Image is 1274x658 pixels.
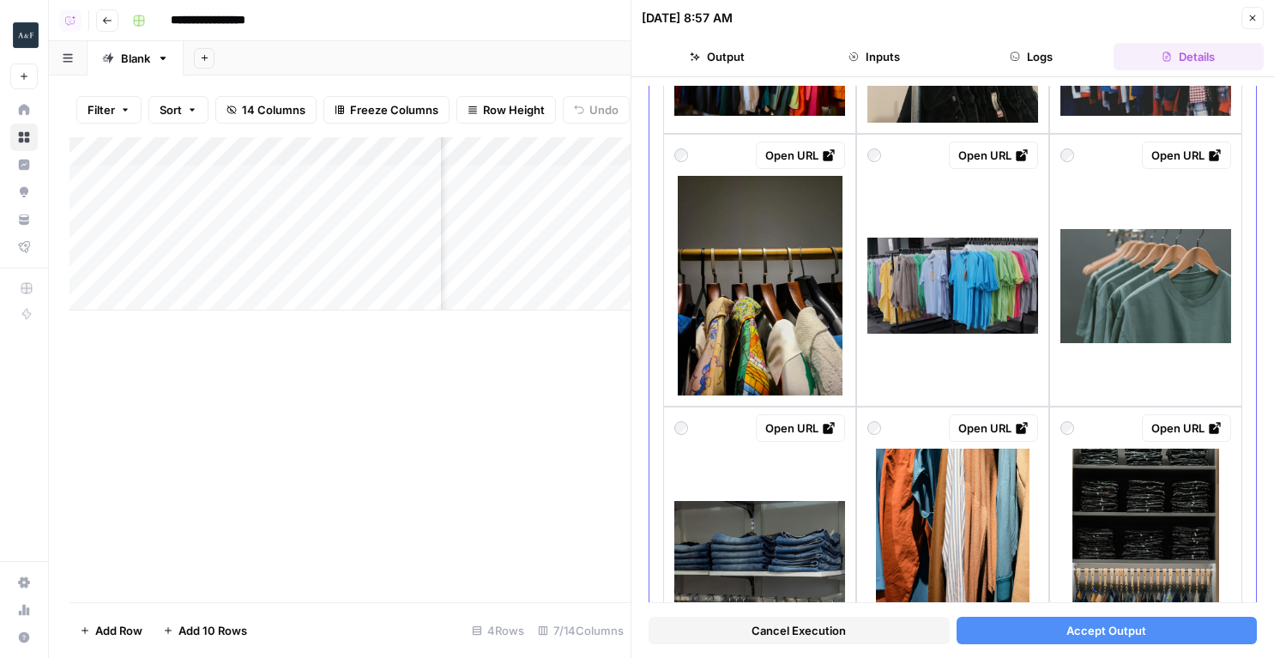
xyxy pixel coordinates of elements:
a: Open URL [756,142,845,169]
img: photo-1657651315305-a1b608182927 [867,238,1038,334]
button: Details [1114,43,1264,70]
img: photo-1523381294911-8d3cead13475 [1060,229,1231,343]
span: Filter [88,101,115,118]
button: Row Height [456,96,556,124]
div: Open URL [1151,420,1222,437]
span: Row Height [483,101,545,118]
button: Output [642,43,792,70]
button: Add 10 Rows [153,617,257,644]
span: Add 10 Rows [178,622,247,639]
a: Open URL [1142,142,1231,169]
span: Freeze Columns [350,101,438,118]
div: Open URL [958,147,1029,164]
button: 14 Columns [215,96,317,124]
a: Home [10,96,38,124]
span: Sort [160,101,182,118]
div: Open URL [765,420,836,437]
a: Blank [88,41,184,75]
div: 7/14 Columns [531,617,631,644]
button: Cancel Execution [649,617,950,644]
button: Help + Support [10,624,38,651]
a: Settings [10,569,38,596]
a: Open URL [949,414,1038,442]
button: Inputs [799,43,949,70]
button: Add Row [69,617,153,644]
button: Freeze Columns [323,96,450,124]
span: Cancel Execution [752,622,846,639]
button: Logs [957,43,1107,70]
button: Sort [148,96,208,124]
button: Workspace: Abercrombie [10,14,38,57]
a: Usage [10,596,38,624]
div: 4 Rows [465,617,531,644]
div: Open URL [958,420,1029,437]
button: Accept Output [957,617,1258,644]
div: Blank [121,50,150,67]
span: 14 Columns [242,101,305,118]
a: Opportunities [10,178,38,206]
a: Insights [10,151,38,178]
div: Open URL [765,147,836,164]
button: Filter [76,96,142,124]
span: Undo [589,101,619,118]
img: photo-1715758889706-08aef3e1df84 [674,501,845,617]
div: Open URL [1151,147,1222,164]
a: Open URL [756,414,845,442]
span: Add Row [95,622,142,639]
span: Accept Output [1066,622,1146,639]
a: Browse [10,124,38,151]
img: Abercrombie Logo [10,20,41,51]
img: photo-1747250164480-550b11d46f23 [678,176,842,395]
a: Open URL [1142,414,1231,442]
div: [DATE] 8:57 AM [642,9,733,27]
button: Undo [563,96,630,124]
a: Flightpath [10,233,38,261]
a: Open URL [949,142,1038,169]
a: Your Data [10,206,38,233]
